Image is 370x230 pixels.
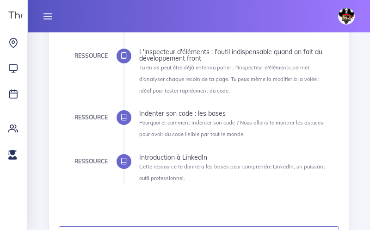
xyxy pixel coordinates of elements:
[139,154,332,161] div: Introduction à LinkedIn
[139,64,320,94] small: Tu en as peut être déjà entendu parler : l'inspecteur d'éléments permet d'analyser chaque recoin ...
[334,3,362,30] a: avatar
[139,110,332,117] div: Indenter son code : les bases
[139,119,323,137] small: Pourquoi et comment indenter son code ? Nous allons te montrer les astuces pour avoir du code lis...
[139,49,332,62] div: L'inspecteur d'éléments : l'outil indispensable quand on fait du développement front
[74,51,108,61] div: Ressource
[338,8,355,25] img: avatar
[74,156,108,167] div: Ressource
[74,112,108,123] div: Ressource
[6,11,104,21] h3: The Hacking Project
[139,163,325,181] small: Cette ressource te donnera les bases pour comprendre LinkedIn, un puissant outil professionnel.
